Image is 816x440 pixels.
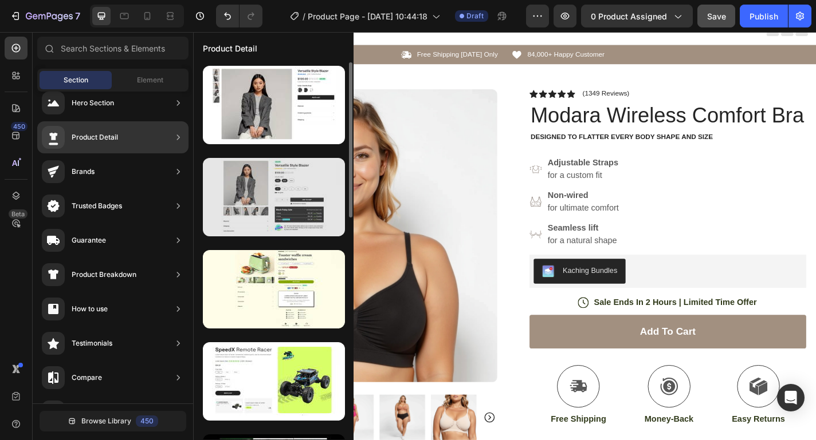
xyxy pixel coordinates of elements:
[391,151,469,165] p: for a custom fit
[64,75,88,85] span: Section
[37,37,189,60] input: Search Sections & Elements
[308,10,427,22] span: Product Page - [DATE] 10:44:18
[72,200,122,212] div: Trusted Badges
[72,303,108,315] div: How to use
[581,5,693,27] button: 0 product assigned
[385,257,398,271] img: KachingBundles.png
[371,110,676,122] div: Rich Text Editor. Editing area: main
[429,63,481,72] p: (1349 Reviews)
[40,411,186,431] button: Browse Library450
[72,338,112,349] div: Testimonials
[5,5,85,27] button: 7
[72,166,95,177] div: Brands
[320,418,334,432] button: Carousel Next Arrow
[216,5,262,27] div: Undo/Redo
[697,5,735,27] button: Save
[391,139,469,149] strong: Adjustable Straps
[371,76,676,108] h1: Modara Wireless Comfort Bra
[72,235,106,246] div: Guarantee
[137,75,163,85] span: Element
[72,97,114,109] div: Hero Section
[75,9,80,23] p: 7
[391,187,469,201] p: for ultimate comfort
[442,292,622,304] p: Sale Ends In 2 Hours | Limited Time Offer
[193,32,816,440] iframe: Design area
[466,11,484,21] span: Draft
[9,209,28,219] div: Beta
[777,384,805,411] div: Open Intercom Messenger
[375,250,477,278] button: Kaching Bundles
[372,111,675,121] p: Designed to flatter every body shape and size
[493,323,554,338] div: Add to cart
[72,269,136,280] div: Product Breakdown
[391,211,447,221] strong: Seamless lift
[72,132,118,143] div: Product Detail
[394,421,456,433] p: Free Shipping
[594,421,653,433] p: Easy Returns
[303,10,305,22] span: /
[707,11,726,21] span: Save
[391,223,469,237] p: for a natural shape
[72,372,102,383] div: Compare
[11,122,28,131] div: 450
[391,175,436,185] strong: Non-wired
[498,421,552,433] p: Money-Back
[371,312,676,349] button: Add to cart
[750,10,778,22] div: Publish
[81,416,131,426] span: Browse Library
[407,257,468,269] div: Kaching Bundles
[591,10,667,22] span: 0 product assigned
[740,5,788,27] button: Publish
[136,415,158,427] div: 450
